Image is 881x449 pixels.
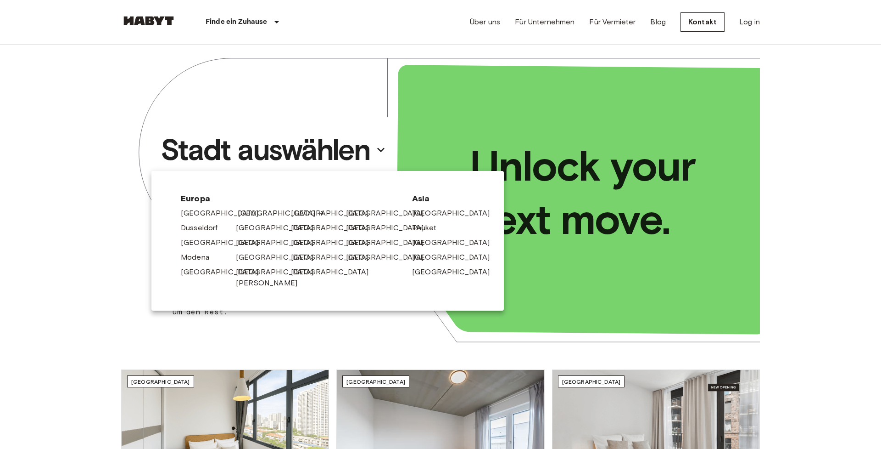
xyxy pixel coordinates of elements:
[291,237,378,248] a: [GEOGRAPHIC_DATA]
[181,193,397,204] span: Europa
[181,252,218,263] a: Modena
[346,222,433,233] a: [GEOGRAPHIC_DATA]
[181,222,227,233] a: Dusseldorf
[291,222,378,233] a: [GEOGRAPHIC_DATA]
[291,208,378,219] a: [GEOGRAPHIC_DATA]
[412,208,499,219] a: [GEOGRAPHIC_DATA]
[291,252,378,263] a: [GEOGRAPHIC_DATA]
[412,193,474,204] span: Asia
[236,237,323,248] a: [GEOGRAPHIC_DATA]
[346,237,433,248] a: [GEOGRAPHIC_DATA]
[238,208,325,219] a: [GEOGRAPHIC_DATA]
[412,267,499,278] a: [GEOGRAPHIC_DATA]
[181,208,268,219] a: [GEOGRAPHIC_DATA]
[346,208,433,219] a: [GEOGRAPHIC_DATA]
[236,252,323,263] a: [GEOGRAPHIC_DATA]
[412,222,446,233] a: Phuket
[236,222,323,233] a: [GEOGRAPHIC_DATA]
[346,252,433,263] a: [GEOGRAPHIC_DATA]
[236,267,323,289] a: [GEOGRAPHIC_DATA][PERSON_NAME]
[412,252,499,263] a: [GEOGRAPHIC_DATA]
[412,237,499,248] a: [GEOGRAPHIC_DATA]
[291,267,378,278] a: [GEOGRAPHIC_DATA]
[181,237,268,248] a: [GEOGRAPHIC_DATA]
[181,267,268,278] a: [GEOGRAPHIC_DATA]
